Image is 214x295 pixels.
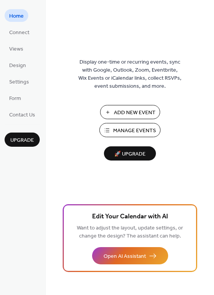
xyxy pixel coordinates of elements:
[9,29,29,37] span: Connect
[10,136,34,144] span: Upgrade
[5,133,40,147] button: Upgrade
[100,105,160,119] button: Add New Event
[92,211,168,222] span: Edit Your Calendar with AI
[114,109,156,117] span: Add New Event
[9,12,24,20] span: Home
[9,62,26,70] span: Design
[5,108,40,121] a: Contact Us
[99,123,160,137] button: Manage Events
[113,127,156,135] span: Manage Events
[92,247,168,264] button: Open AI Assistant
[104,252,146,261] span: Open AI Assistant
[104,146,156,161] button: 🚀 Upgrade
[9,95,21,103] span: Form
[109,149,151,159] span: 🚀 Upgrade
[9,78,29,86] span: Settings
[78,58,182,90] span: Display one-time or recurring events, sync with Google, Outlook, Zoom, Eventbrite, Wix Events or ...
[5,9,28,22] a: Home
[5,26,34,38] a: Connect
[5,42,28,55] a: Views
[9,45,23,53] span: Views
[9,111,35,119] span: Contact Us
[77,223,183,241] span: Want to adjust the layout, update settings, or change the design? The assistant can help.
[5,75,34,88] a: Settings
[5,59,31,71] a: Design
[5,92,26,104] a: Form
